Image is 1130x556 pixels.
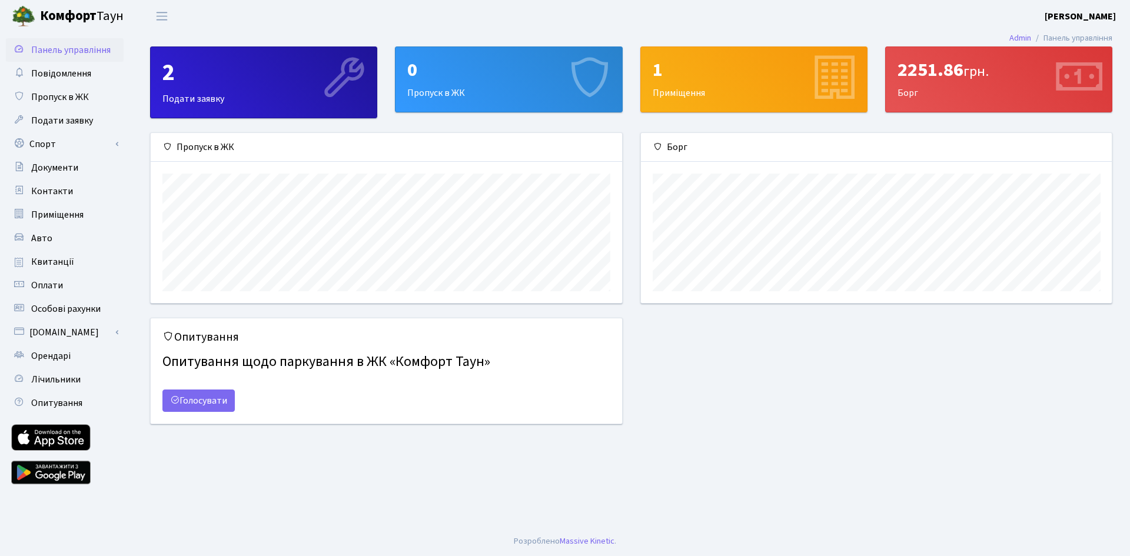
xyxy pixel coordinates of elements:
[6,203,124,227] a: Приміщення
[560,535,614,547] a: Massive Kinetic
[31,397,82,409] span: Опитування
[6,156,124,179] a: Документи
[31,232,52,245] span: Авто
[641,133,1112,162] div: Борг
[150,46,377,118] a: 2Подати заявку
[31,91,89,104] span: Пропуск в ЖК
[6,62,124,85] a: Повідомлення
[151,47,377,118] div: Подати заявку
[963,61,989,82] span: грн.
[31,373,81,386] span: Лічильники
[31,349,71,362] span: Орендарі
[162,330,610,344] h5: Опитування
[40,6,97,25] b: Комфорт
[31,67,91,80] span: Повідомлення
[6,368,124,391] a: Лічильники
[1045,10,1116,23] b: [PERSON_NAME]
[6,321,124,344] a: [DOMAIN_NAME]
[653,59,855,81] div: 1
[514,535,560,547] a: Розроблено
[31,161,78,174] span: Документи
[40,6,124,26] span: Таун
[6,132,124,156] a: Спорт
[162,59,365,87] div: 2
[31,185,73,198] span: Контакти
[147,6,177,26] button: Переключити навігацію
[1045,9,1116,24] a: [PERSON_NAME]
[162,389,235,412] a: Голосувати
[31,208,84,221] span: Приміщення
[31,279,63,292] span: Оплати
[514,535,616,548] div: .
[992,26,1130,51] nav: breadcrumb
[1031,32,1112,45] li: Панель управління
[151,133,622,162] div: Пропуск в ЖК
[6,297,124,321] a: Особові рахунки
[31,255,74,268] span: Квитанції
[31,302,101,315] span: Особові рахунки
[6,344,124,368] a: Орендарі
[162,349,610,375] h4: Опитування щодо паркування в ЖК «Комфорт Таун»
[6,391,124,415] a: Опитування
[6,250,124,274] a: Квитанції
[6,85,124,109] a: Пропуск в ЖК
[12,5,35,28] img: logo.png
[6,179,124,203] a: Контакти
[1009,32,1031,44] a: Admin
[31,44,111,56] span: Панель управління
[641,47,867,112] div: Приміщення
[640,46,868,112] a: 1Приміщення
[6,227,124,250] a: Авто
[6,109,124,132] a: Подати заявку
[395,46,622,112] a: 0Пропуск в ЖК
[407,59,610,81] div: 0
[6,38,124,62] a: Панель управління
[898,59,1100,81] div: 2251.86
[6,274,124,297] a: Оплати
[395,47,621,112] div: Пропуск в ЖК
[886,47,1112,112] div: Борг
[31,114,93,127] span: Подати заявку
